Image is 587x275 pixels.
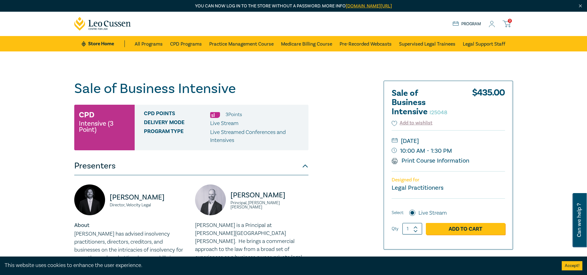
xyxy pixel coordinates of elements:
a: Print Course Information [392,157,470,165]
div: $ 435.00 [472,89,505,119]
span: Can we help ? [576,197,582,244]
a: Medicare Billing Course [281,36,332,51]
a: [DOMAIN_NAME][URL] [346,3,392,9]
small: 10:00 AM - 1:30 PM [392,146,505,156]
small: Legal Practitioners [392,184,443,192]
label: Live Stream [418,209,447,217]
h2: Sale of Business Intensive [392,89,459,116]
h1: Sale of Business Intensive [74,81,308,97]
p: You can now log in to the store without a password. More info [74,3,513,10]
span: 0 [508,19,512,23]
a: Legal Support Staff [463,36,505,51]
button: Add to wishlist [392,119,433,127]
img: Close [578,3,583,9]
small: Principal, [PERSON_NAME] [PERSON_NAME] [230,201,308,209]
span: Program type [144,128,210,144]
input: 1 [402,223,422,235]
img: Substantive Law [210,112,220,118]
a: Store Home [82,40,124,47]
span: CPD Points [144,111,210,119]
a: Pre-Recorded Webcasts [340,36,392,51]
span: Select: [392,209,404,216]
a: CPD Programs [170,36,202,51]
p: [PERSON_NAME] has advised insolvency practitioners, directors, creditors, and businesses on the i... [74,230,188,270]
a: Supervised Legal Trainees [399,36,455,51]
a: All Programs [135,36,163,51]
small: Director, Velocity Legal [110,203,188,207]
p: Designed for [392,177,505,183]
img: https://s3.ap-southeast-2.amazonaws.com/leo-cussen-store-production-content/Contacts/Paul%20Gray/... [195,184,226,215]
p: [PERSON_NAME] is a Principal at [PERSON_NAME][GEOGRAPHIC_DATA][PERSON_NAME]. He brings a commerci... [195,221,308,269]
img: https://s3.ap-southeast-2.amazonaws.com/leo-cussen-store-production-content/Contacts/Seamus%20Rya... [74,184,105,215]
span: Live Stream [210,120,238,127]
a: Program [453,21,481,27]
div: This website uses cookies to enhance the user experience. [5,261,552,269]
small: Intensive (3 Point) [79,120,130,133]
small: [DATE] [392,136,505,146]
span: Delivery Mode [144,119,210,127]
button: Accept cookies [562,261,582,270]
a: Add to Cart [426,223,505,235]
p: [PERSON_NAME] [230,190,308,200]
strong: About [74,222,89,229]
h3: CPD [79,109,94,120]
label: Qty [392,225,398,232]
button: Presenters [74,157,308,175]
li: 3 Point s [226,111,242,119]
small: I25048 [430,109,447,116]
p: Live Streamed Conferences and Intensives [210,128,304,144]
a: Practice Management Course [209,36,274,51]
p: [PERSON_NAME] [110,192,188,202]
